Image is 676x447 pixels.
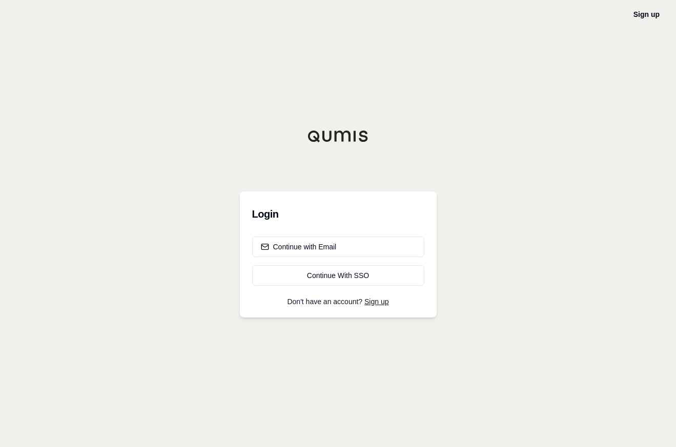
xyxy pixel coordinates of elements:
[261,270,416,281] div: Continue With SSO
[364,297,388,306] a: Sign up
[252,237,424,257] button: Continue with Email
[261,242,337,252] div: Continue with Email
[252,204,424,224] h3: Login
[308,130,369,142] img: Qumis
[252,298,424,305] p: Don't have an account?
[252,265,424,286] a: Continue With SSO
[633,10,660,18] a: Sign up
